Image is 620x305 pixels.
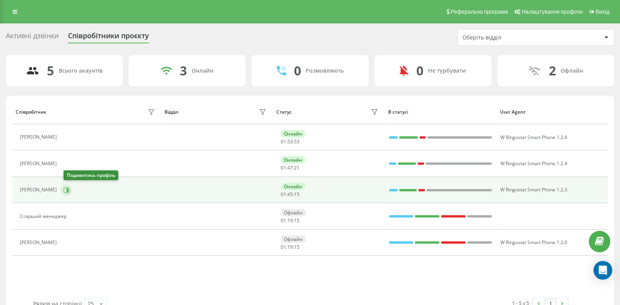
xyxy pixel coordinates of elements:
[281,244,286,250] span: 01
[416,63,423,78] div: 0
[281,192,299,197] div: : :
[500,239,567,246] span: W Ringostat Smart Phone 1.2.0
[20,187,59,193] div: [PERSON_NAME]
[281,218,299,223] div: : :
[281,130,305,137] div: Онлайн
[20,161,59,166] div: [PERSON_NAME]
[294,164,299,171] span: 21
[165,109,178,115] div: Відділ
[500,160,567,167] span: W Ringostat Smart Phone 1.2.4
[20,240,59,245] div: [PERSON_NAME]
[451,9,508,15] span: Реферальна програма
[287,217,293,224] span: 19
[281,235,306,243] div: Офлайн
[428,68,466,74] div: Не турбувати
[294,63,301,78] div: 0
[68,32,149,44] div: Співробітники проєкту
[500,134,567,141] span: W Ringostat Smart Phone 1.2.4
[561,68,583,74] div: Офлайн
[281,191,286,198] span: 01
[16,109,47,115] div: Співробітник
[64,170,118,180] div: Подивитись профіль
[294,138,299,145] span: 53
[593,261,612,280] div: Open Intercom Messenger
[521,9,582,15] span: Налаштування профілю
[281,209,306,216] div: Офлайн
[294,191,299,198] span: 15
[281,217,286,224] span: 01
[20,214,68,219] div: Старший менеджер
[388,109,493,115] div: В статусі
[287,164,293,171] span: 47
[180,63,187,78] div: 3
[462,34,556,41] div: Оберіть відділ
[306,68,344,74] div: Розмовляють
[596,9,609,15] span: Вихід
[59,68,102,74] div: Всього акаунтів
[281,156,305,164] div: Онлайн
[500,109,604,115] div: User Agent
[294,217,299,224] span: 15
[281,139,299,144] div: : :
[6,32,59,44] div: Активні дзвінки
[281,138,286,145] span: 01
[281,165,299,171] div: : :
[20,134,59,140] div: [PERSON_NAME]
[47,63,54,78] div: 5
[549,63,556,78] div: 2
[281,164,286,171] span: 01
[287,138,293,145] span: 53
[287,244,293,250] span: 19
[287,191,293,198] span: 45
[281,183,305,190] div: Онлайн
[281,244,299,250] div: : :
[500,186,567,193] span: W Ringostat Smart Phone 1.2.3
[276,109,292,115] div: Статус
[192,68,213,74] div: Онлайн
[294,244,299,250] span: 15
